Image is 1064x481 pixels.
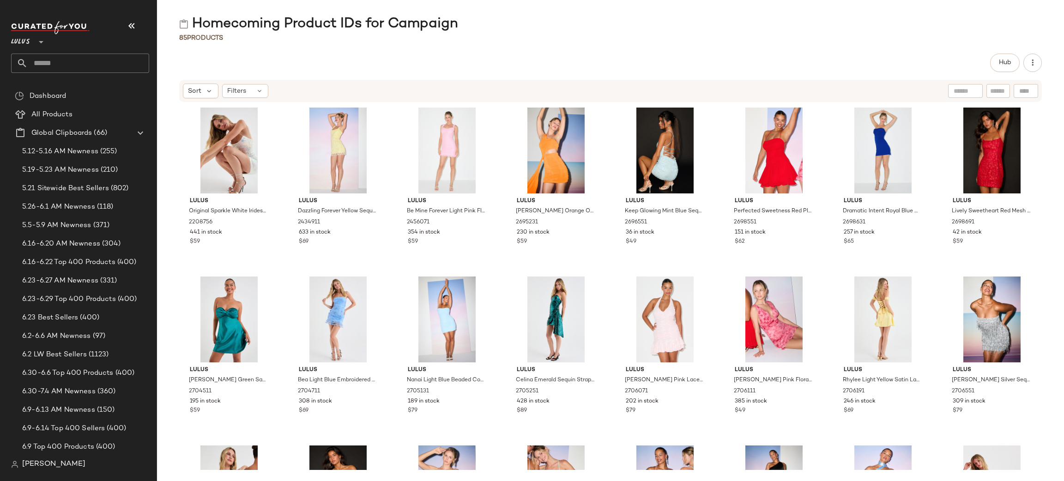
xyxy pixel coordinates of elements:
[735,197,813,205] span: Lulus
[735,228,766,237] span: 151 in stock
[22,165,99,175] span: 5.19-5.23 AM Newness
[626,228,654,237] span: 36 in stock
[22,239,100,249] span: 6.16-6.20 AM Newness
[626,197,704,205] span: Lulus
[116,294,137,305] span: (400)
[952,376,1030,385] span: [PERSON_NAME] Silver Sequin Fringe Strapless Mini Dress
[22,368,114,379] span: 6.30-6.6 Top 400 Products
[190,366,268,374] span: Lulus
[22,405,95,415] span: 6.9-6.13 AM Newness
[400,108,494,193] img: 13017961_2456071.jpg
[189,218,212,227] span: 2208756
[517,366,595,374] span: Lulus
[953,407,962,415] span: $79
[516,376,594,385] span: Celina Emerald Sequin Strapless Sash Mini Dress
[509,108,603,193] img: 13017701_2695231.jpg
[734,218,756,227] span: 2698551
[190,407,200,415] span: $59
[952,387,974,396] span: 2706551
[952,218,974,227] span: 2698691
[625,376,703,385] span: [PERSON_NAME] Pink Lace Ruched Halter Mini Dress
[953,238,963,246] span: $59
[953,197,1031,205] span: Lulus
[11,31,30,48] span: Lulus
[227,86,246,96] span: Filters
[22,294,116,305] span: 6.23-6.29 Top 400 Products
[182,277,276,362] img: 13017541_2704511.jpg
[517,197,595,205] span: Lulus
[299,238,308,246] span: $69
[945,108,1039,193] img: 2698691_01_hero_2025-07-07.jpg
[30,91,66,102] span: Dashboard
[844,228,875,237] span: 257 in stock
[517,397,550,406] span: 428 in stock
[625,207,703,216] span: Keep Glowing Mint Blue Sequin Lace-Up Bodycon Mini Dress
[182,108,276,193] img: 13017401_2208756.jpg
[735,366,813,374] span: Lulus
[626,397,659,406] span: 202 in stock
[15,91,24,101] img: svg%3e
[22,257,115,268] span: 6.16-6.22 Top 400 Products
[408,197,486,205] span: Lulus
[189,387,212,396] span: 2704511
[179,15,458,33] div: Homecoming Product IDs for Campaign
[408,397,440,406] span: 189 in stock
[836,108,930,193] img: 13017901_2698631.jpg
[509,277,603,362] img: 13017321_2705251.jpg
[408,238,418,246] span: $59
[734,376,812,385] span: [PERSON_NAME] Pink Floral Mesh Ruched Mini Dress
[625,387,648,396] span: 2706071
[953,228,982,237] span: 42 in stock
[299,397,332,406] span: 308 in stock
[92,128,107,138] span: (66)
[179,33,223,43] div: Products
[626,238,636,246] span: $49
[626,407,635,415] span: $79
[517,228,550,237] span: 230 in stock
[618,277,712,362] img: 13017941_2706071.jpg
[844,407,853,415] span: $69
[298,376,376,385] span: Bea Light Blue Embroidered Mesh Ruffled Mini Dress
[22,202,95,212] span: 5.26-6.1 AM Newness
[299,366,377,374] span: Lulus
[400,277,494,362] img: 13017681_2705131.jpg
[22,313,78,323] span: 6.23 Best Sellers
[179,19,188,29] img: svg%3e
[11,461,18,468] img: svg%3e
[190,197,268,205] span: Lulus
[843,387,864,396] span: 2706191
[945,277,1039,362] img: 13017721_2706551.jpg
[298,207,376,216] span: Dazzling Forever Yellow Sequin Beaded Bodycon Mini Dress
[96,386,116,397] span: (360)
[734,387,756,396] span: 2706111
[291,277,385,362] img: 13017461_2704711.jpg
[298,218,320,227] span: 2434911
[727,108,821,193] img: 13017861_2698551.jpg
[408,228,440,237] span: 354 in stock
[22,331,91,342] span: 6.2-6.6 AM Newness
[22,349,87,360] span: 6.2 LW Best Sellers
[998,59,1011,66] span: Hub
[179,35,187,42] span: 85
[407,207,485,216] span: Be Mine Forever Light Pink Floral Lace Ruched Bodycon Dress
[517,238,527,246] span: $59
[99,165,118,175] span: (210)
[408,366,486,374] span: Lulus
[31,128,92,138] span: Global Clipboards
[836,277,930,362] img: 13017241_2706191.jpg
[953,366,1031,374] span: Lulus
[190,228,222,237] span: 441 in stock
[407,376,485,385] span: Nanai Light Blue Beaded Cowl Strapless Mini Dress
[516,218,538,227] span: 2695231
[22,459,85,470] span: [PERSON_NAME]
[11,21,90,34] img: cfy_white_logo.C9jOOHJF.svg
[22,220,91,231] span: 5.5-5.9 AM Newness
[91,331,106,342] span: (97)
[844,366,922,374] span: Lulus
[625,218,647,227] span: 2696551
[298,387,320,396] span: 2704711
[843,218,865,227] span: 2698631
[516,207,594,216] span: [PERSON_NAME] Orange One-Shoulder Cutout Sash Mini Dress
[407,387,429,396] span: 2705131
[626,366,704,374] span: Lulus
